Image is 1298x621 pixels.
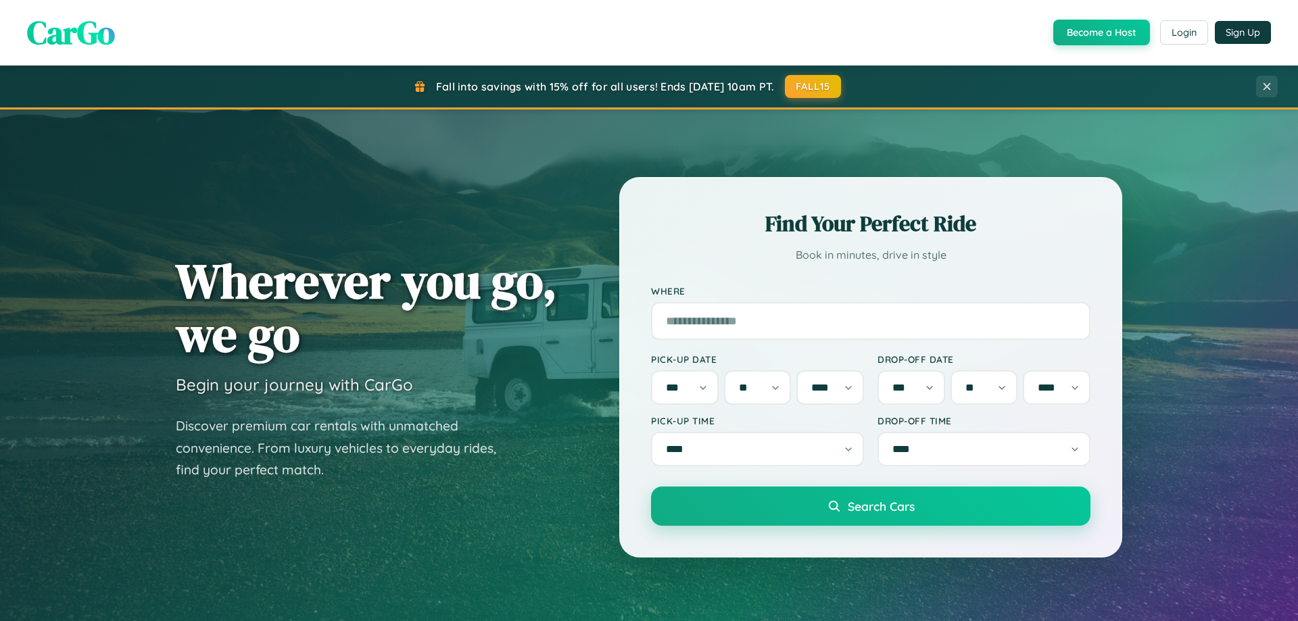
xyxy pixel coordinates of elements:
button: Become a Host [1053,20,1150,45]
span: CarGo [27,10,115,55]
h3: Begin your journey with CarGo [176,374,413,395]
label: Drop-off Date [878,353,1090,365]
h1: Wherever you go, we go [176,254,557,361]
button: Search Cars [651,487,1090,526]
p: Discover premium car rentals with unmatched convenience. From luxury vehicles to everyday rides, ... [176,415,514,481]
p: Book in minutes, drive in style [651,245,1090,265]
span: Fall into savings with 15% off for all users! Ends [DATE] 10am PT. [436,80,775,93]
button: Sign Up [1215,21,1271,44]
button: FALL15 [785,75,842,98]
label: Where [651,285,1090,297]
span: Search Cars [848,499,915,514]
label: Pick-up Date [651,353,864,365]
label: Pick-up Time [651,415,864,426]
h2: Find Your Perfect Ride [651,209,1090,239]
label: Drop-off Time [878,415,1090,426]
button: Login [1160,20,1208,45]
